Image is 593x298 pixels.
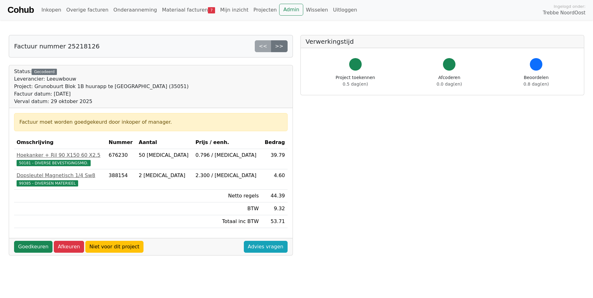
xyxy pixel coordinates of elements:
[208,7,215,13] span: 7
[193,202,261,215] td: BTW
[106,149,136,169] td: 676230
[330,4,359,16] a: Uitloggen
[261,215,288,228] td: 53.71
[111,4,159,16] a: Onderaanneming
[106,136,136,149] th: Nummer
[554,3,585,9] span: Ingelogd onder:
[139,151,190,159] div: 50 [MEDICAL_DATA]
[195,151,259,159] div: 0.796 / [MEDICAL_DATA]
[54,241,84,253] a: Afkeuren
[14,68,189,105] div: Status:
[437,82,462,87] span: 0.0 dag(en)
[136,136,193,149] th: Aantal
[14,241,53,253] a: Goedkeuren
[543,9,585,17] span: Trebbe NoordOost
[14,42,100,50] h5: Factuur nummer 25218126
[159,4,218,16] a: Materiaal facturen7
[218,4,251,16] a: Mijn inzicht
[524,82,549,87] span: 0.8 dag(en)
[8,2,34,17] a: Cohub
[261,169,288,190] td: 4.60
[17,160,91,166] span: 50181 - DIVERSE BEVESTIGINGSMID.
[14,136,106,149] th: Omschrijving
[261,190,288,202] td: 44.39
[17,180,78,186] span: 99385 - DIVERSEN MATERIEEL
[17,172,104,187] a: Dopsleutel Magnetisch 1/4 Sw899385 - DIVERSEN MATERIEEL
[17,172,104,179] div: Dopsleutel Magnetisch 1/4 Sw8
[14,83,189,90] div: Project: Grunobuurt Blok 1B huurapp te [GEOGRAPHIC_DATA] (35051)
[343,82,368,87] span: 0.5 dag(en)
[524,74,549,87] div: Beoordelen
[17,151,104,159] div: Hoekanker + Ril 90 X150 60 X2.5
[336,74,375,87] div: Project toekennen
[244,241,288,253] a: Advies vragen
[85,241,143,253] a: Niet voor dit project
[306,38,579,45] h5: Verwerkingstijd
[195,172,259,179] div: 2.300 / [MEDICAL_DATA]
[39,4,63,16] a: Inkopen
[271,40,288,52] a: >>
[261,149,288,169] td: 39.79
[193,215,261,228] td: Totaal inc BTW
[303,4,330,16] a: Wisselen
[14,75,189,83] div: Leverancier: Leeuwbouw
[437,74,462,87] div: Afcoderen
[14,90,189,98] div: Factuur datum: [DATE]
[14,98,189,105] div: Verval datum: 29 oktober 2025
[139,172,190,179] div: 2 [MEDICAL_DATA]
[193,190,261,202] td: Netto regels
[19,118,282,126] div: Factuur moet worden goedgekeurd door inkoper of manager.
[64,4,111,16] a: Overige facturen
[261,136,288,149] th: Bedrag
[279,4,303,16] a: Admin
[193,136,261,149] th: Prijs / eenh.
[106,169,136,190] td: 388154
[32,69,57,75] div: Gecodeerd
[261,202,288,215] td: 9.32
[17,151,104,166] a: Hoekanker + Ril 90 X150 60 X2.550181 - DIVERSE BEVESTIGINGSMID.
[251,4,279,16] a: Projecten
